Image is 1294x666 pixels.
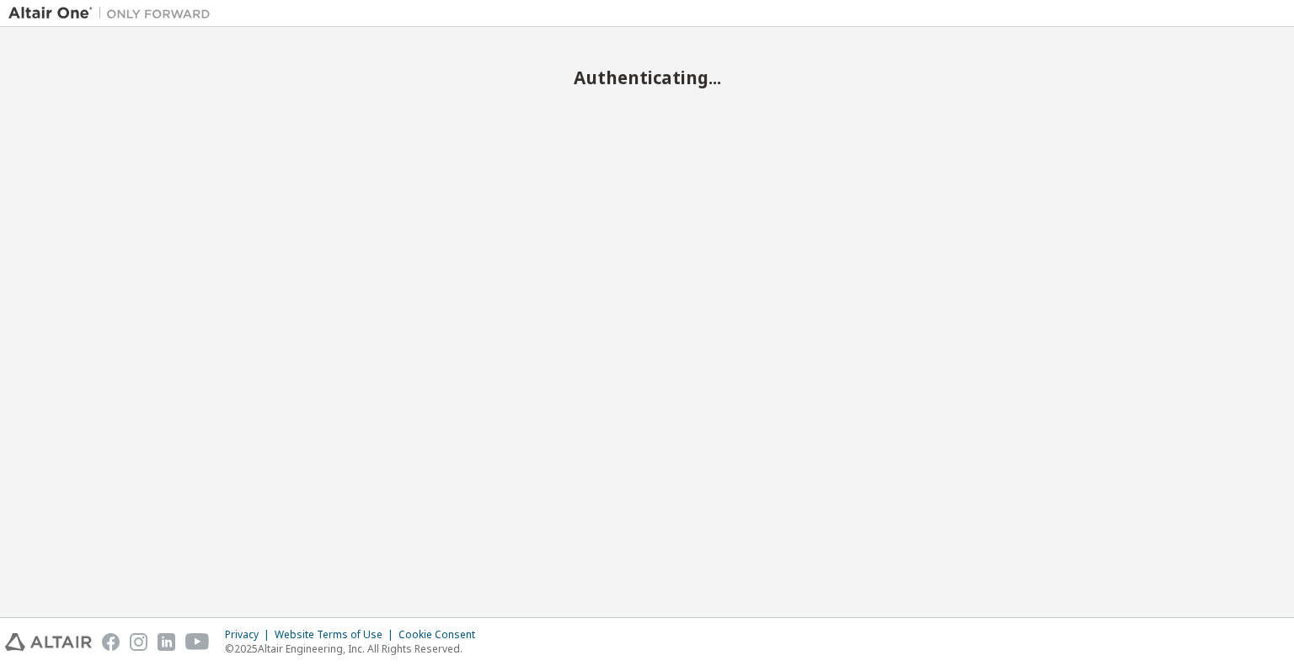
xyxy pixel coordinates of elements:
[398,628,485,642] div: Cookie Consent
[130,633,147,651] img: instagram.svg
[225,628,275,642] div: Privacy
[5,633,92,651] img: altair_logo.svg
[225,642,485,656] p: © 2025 Altair Engineering, Inc. All Rights Reserved.
[8,5,219,22] img: Altair One
[275,628,398,642] div: Website Terms of Use
[185,633,210,651] img: youtube.svg
[8,67,1286,88] h2: Authenticating...
[102,633,120,651] img: facebook.svg
[158,633,175,651] img: linkedin.svg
